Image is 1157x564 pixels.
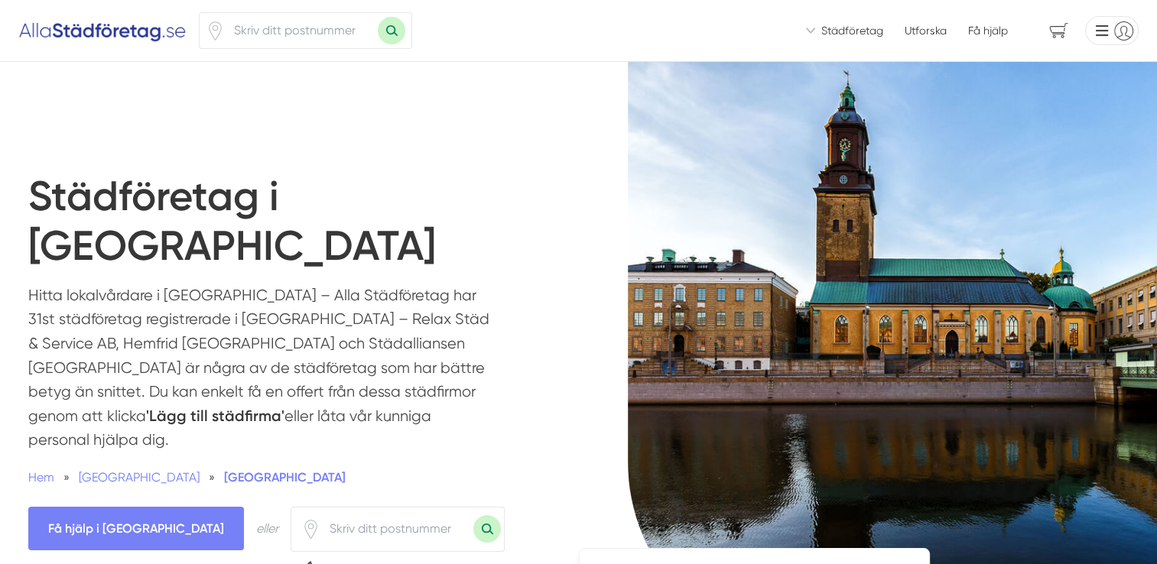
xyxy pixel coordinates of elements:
[79,470,200,485] span: [GEOGRAPHIC_DATA]
[320,511,473,546] input: Skriv ditt postnummer
[146,407,284,425] strong: 'Lägg till städfirma'
[225,13,378,48] input: Skriv ditt postnummer
[301,520,320,539] span: Klicka för att använda din position.
[28,172,542,284] h1: Städföretag i [GEOGRAPHIC_DATA]
[28,284,491,460] p: Hitta lokalvårdare i [GEOGRAPHIC_DATA] – Alla Städföretag har 31st städföretag registrerade i [GE...
[18,18,187,43] img: Alla Städföretag
[905,23,947,38] a: Utforska
[79,470,203,485] a: [GEOGRAPHIC_DATA]
[28,468,491,487] nav: Breadcrumb
[301,520,320,539] svg: Pin / Karta
[256,519,278,538] div: eller
[206,21,225,41] span: Klicka för att använda din position.
[1038,18,1079,44] span: navigation-cart
[968,23,1008,38] span: Få hjälp
[224,470,346,485] a: [GEOGRAPHIC_DATA]
[206,21,225,41] svg: Pin / Karta
[378,17,405,44] button: Sök med postnummer
[473,515,501,543] button: Sök med postnummer
[63,468,70,487] span: »
[209,468,215,487] span: »
[821,23,883,38] span: Städföretag
[28,507,244,550] span: Få hjälp i Göteborg
[28,470,54,485] a: Hem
